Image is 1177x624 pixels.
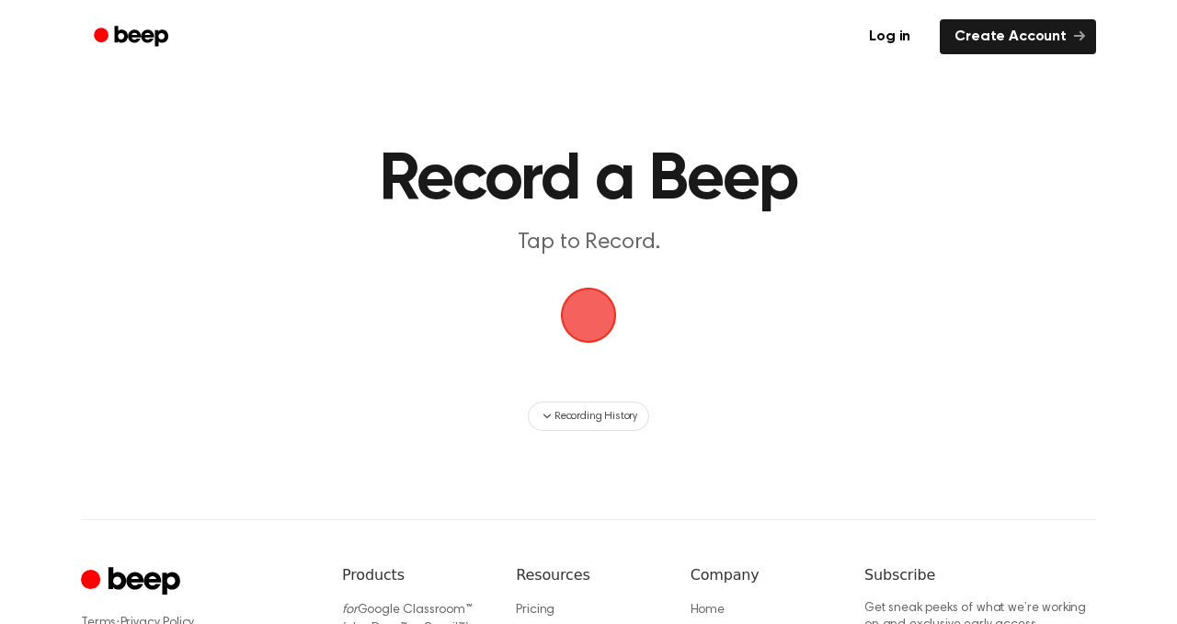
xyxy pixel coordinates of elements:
[528,402,649,431] button: Recording History
[516,604,554,617] a: Pricing
[554,408,637,425] span: Recording History
[561,288,616,343] button: Beep Logo
[81,19,185,55] a: Beep
[691,564,835,586] h6: Company
[691,604,725,617] a: Home
[199,147,978,213] h1: Record a Beep
[81,564,185,600] a: Cruip
[851,16,929,58] a: Log in
[235,228,942,258] p: Tap to Record.
[864,564,1096,586] h6: Subscribe
[342,564,486,586] h6: Products
[342,604,358,617] i: for
[940,19,1096,54] a: Create Account
[516,564,660,586] h6: Resources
